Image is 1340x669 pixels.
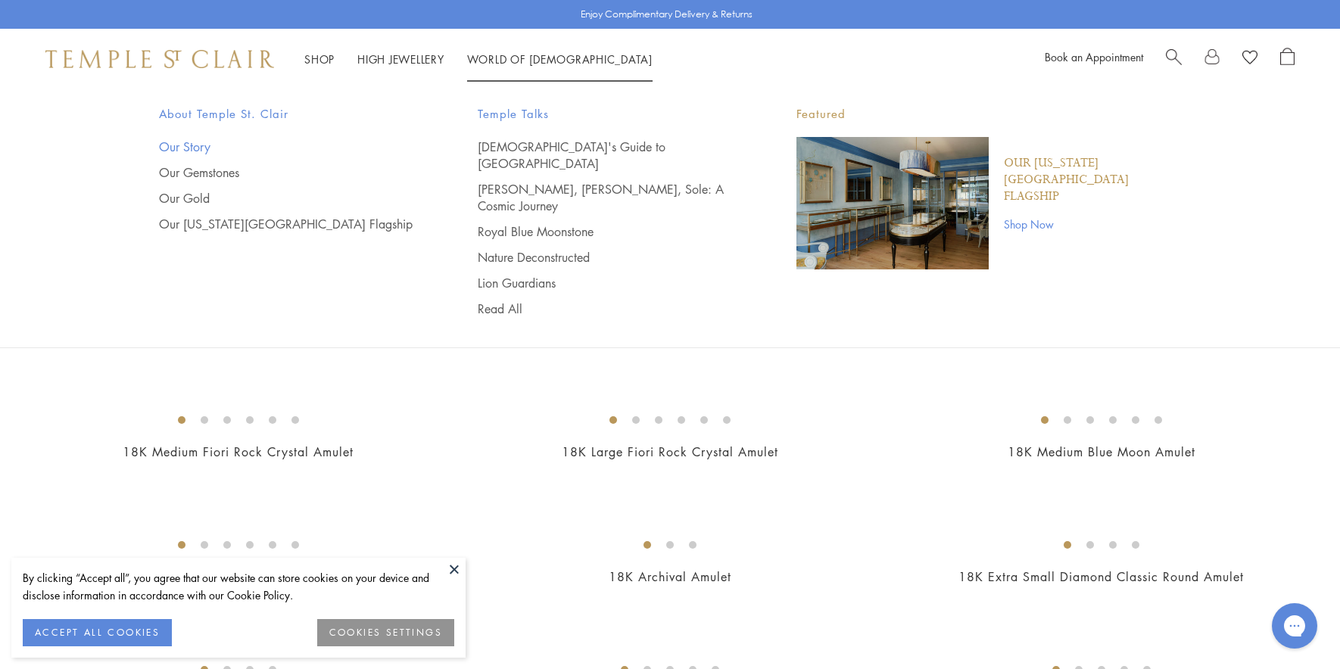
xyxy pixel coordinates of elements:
[1280,48,1295,70] a: Open Shopping Bag
[1045,49,1143,64] a: Book an Appointment
[357,51,444,67] a: High JewelleryHigh Jewellery
[23,569,454,604] div: By clicking “Accept all”, you agree that our website can store cookies on your device and disclos...
[478,275,736,291] a: Lion Guardians
[581,7,753,22] p: Enjoy Complimentary Delivery & Returns
[1264,598,1325,654] iframe: Gorgias live chat messenger
[159,190,417,207] a: Our Gold
[478,104,736,123] span: Temple Talks
[796,104,1181,123] p: Featured
[1004,216,1181,232] a: Shop Now
[159,104,417,123] span: About Temple St. Clair
[1242,48,1257,70] a: View Wishlist
[478,223,736,240] a: Royal Blue Moonstone
[304,50,653,69] nav: Main navigation
[1166,48,1182,70] a: Search
[304,51,335,67] a: ShopShop
[45,50,274,68] img: Temple St. Clair
[467,51,653,67] a: World of [DEMOGRAPHIC_DATA]World of [DEMOGRAPHIC_DATA]
[1008,443,1195,460] a: 18K Medium Blue Moon Amulet
[958,568,1244,585] a: 18K Extra Small Diamond Classic Round Amulet
[562,443,778,460] a: 18K Large Fiori Rock Crystal Amulet
[159,138,417,155] a: Our Story
[478,249,736,266] a: Nature Deconstructed
[478,138,736,172] a: [DEMOGRAPHIC_DATA]'s Guide to [GEOGRAPHIC_DATA]
[478,181,736,214] a: [PERSON_NAME], [PERSON_NAME], Sole: A Cosmic Journey
[159,216,417,232] a: Our [US_STATE][GEOGRAPHIC_DATA] Flagship
[317,619,454,646] button: COOKIES SETTINGS
[478,300,736,317] a: Read All
[123,443,354,460] a: 18K Medium Fiori Rock Crystal Amulet
[1004,155,1181,205] a: Our [US_STATE][GEOGRAPHIC_DATA] Flagship
[23,619,172,646] button: ACCEPT ALL COOKIES
[159,164,417,181] a: Our Gemstones
[609,568,731,585] a: 18K Archival Amulet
